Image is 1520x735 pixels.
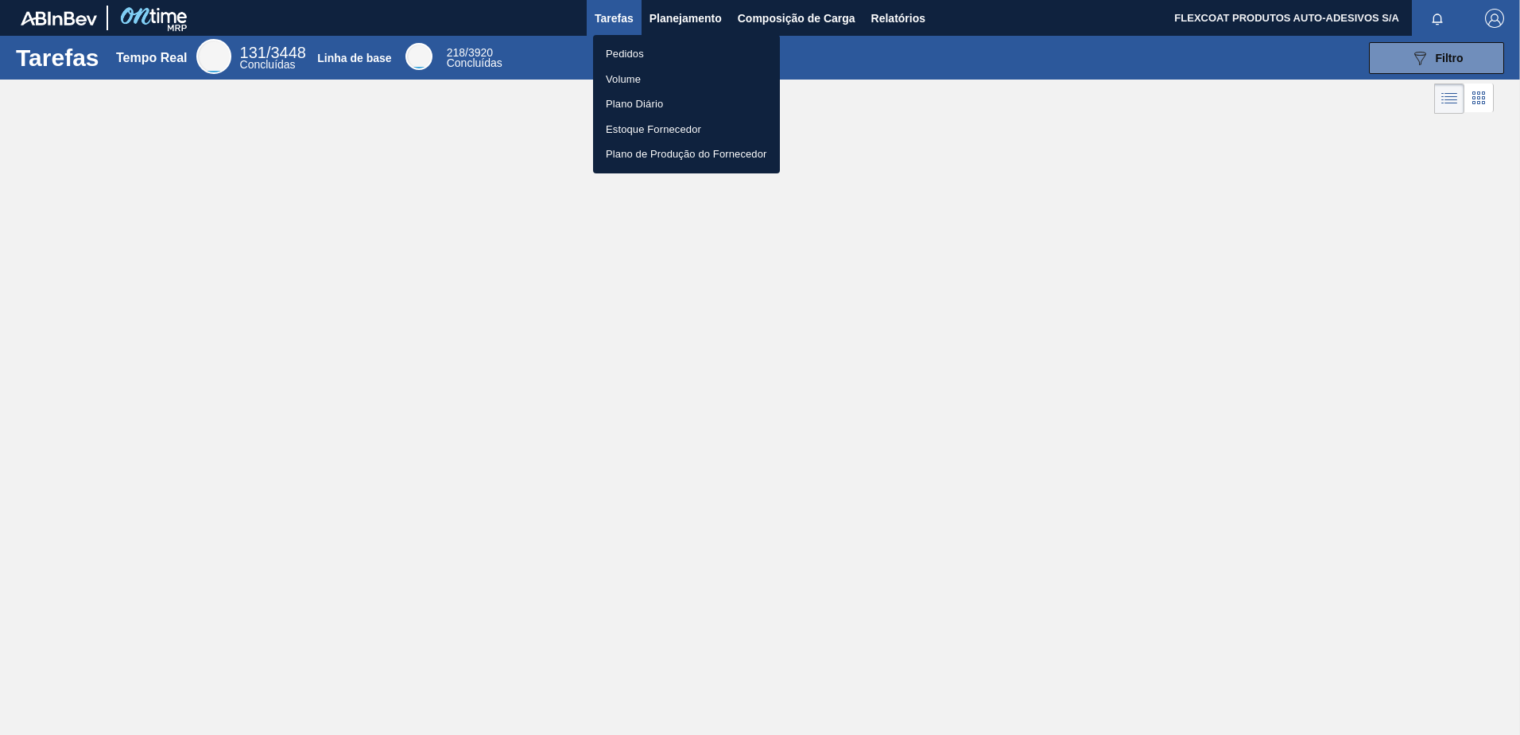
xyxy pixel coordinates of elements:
[593,41,780,67] a: Pedidos
[593,142,780,167] a: Plano de Produção do Fornecedor
[593,117,780,142] a: Estoque Fornecedor
[593,67,780,92] a: Volume
[593,91,780,117] a: Plano Diário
